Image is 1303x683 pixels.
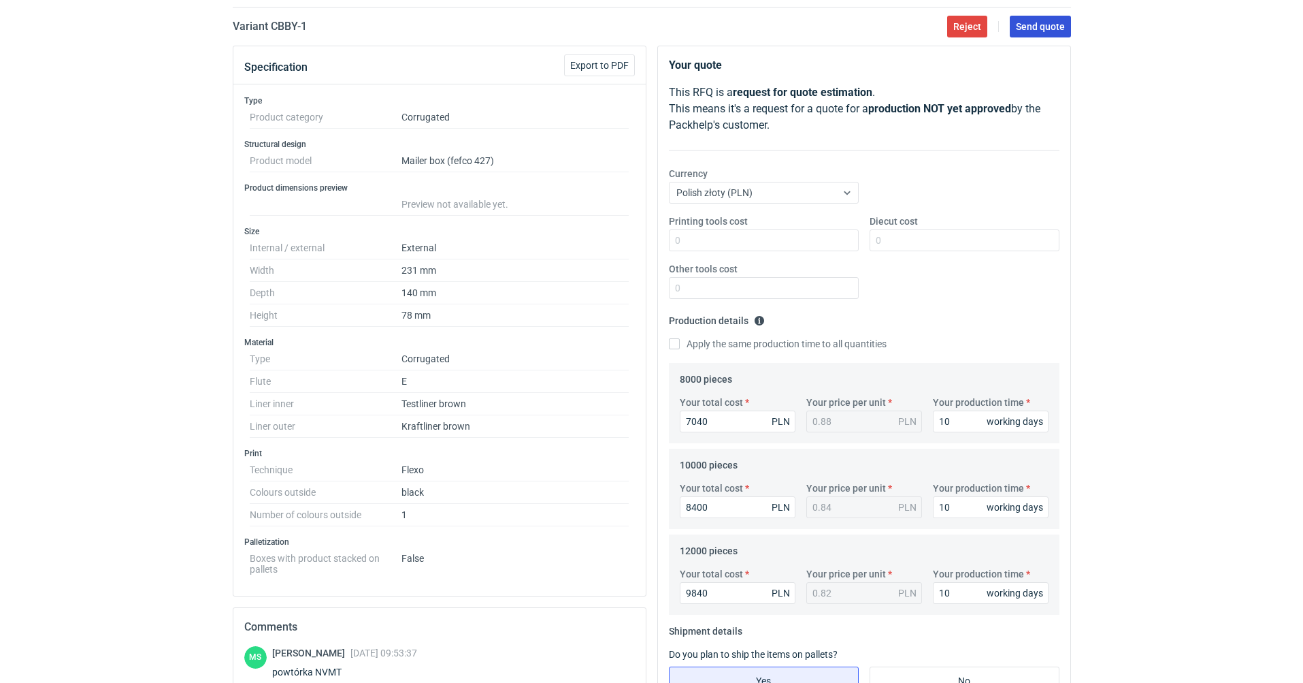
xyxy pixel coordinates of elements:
[244,139,635,150] h3: Structural design
[401,370,629,393] dd: E
[250,348,401,370] dt: Type
[987,586,1043,600] div: working days
[772,501,790,514] div: PLN
[868,102,1011,115] strong: production NOT yet approved
[669,620,742,637] legend: Shipment details
[250,106,401,129] dt: Product category
[806,481,886,495] label: Your price per unit
[870,215,918,228] label: Diecut cost
[680,567,743,581] label: Your total cost
[250,304,401,327] dt: Height
[898,415,917,428] div: PLN
[772,586,790,600] div: PLN
[680,454,738,471] legend: 10000 pieces
[953,22,981,31] span: Reject
[250,504,401,526] dt: Number of colours outside
[669,84,1059,133] p: This RFQ is a . This means it's a request for a quote for a by the Packhelp's customer.
[401,199,508,210] span: Preview not available yet.
[987,415,1043,428] div: working days
[244,182,635,193] h3: Product dimensions preview
[570,61,629,70] span: Export to PDF
[806,567,886,581] label: Your price per unit
[401,547,629,575] dd: False
[244,95,635,106] h3: Type
[669,229,859,251] input: 0
[898,501,917,514] div: PLN
[401,504,629,526] dd: 1
[1016,22,1065,31] span: Send quote
[669,215,748,228] label: Printing tools cost
[272,648,350,658] span: [PERSON_NAME]
[669,649,838,660] label: Do you plan to ship the items on pallets?
[1010,16,1071,37] button: Send quote
[250,370,401,393] dt: Flute
[244,537,635,547] h3: Palletization
[870,229,1059,251] input: 0
[401,415,629,438] dd: Kraftliner brown
[233,18,307,35] h2: Variant CBBY - 1
[250,415,401,438] dt: Liner outer
[669,167,708,180] label: Currency
[680,368,732,385] legend: 8000 pieces
[244,646,267,669] div: Maciej Sikora
[987,501,1043,514] div: working days
[350,648,417,658] span: [DATE] 09:53:37
[401,459,629,481] dd: Flexo
[401,237,629,259] dd: External
[669,262,738,276] label: Other tools cost
[250,459,401,481] dt: Technique
[250,259,401,282] dt: Width
[676,187,753,198] span: Polish złoty (PLN)
[669,59,722,72] strong: Your quote
[244,448,635,459] h3: Print
[250,481,401,504] dt: Colours outside
[401,150,629,172] dd: Mailer box (fefco 427)
[933,411,1049,432] input: 0
[933,496,1049,518] input: 0
[244,226,635,237] h3: Size
[806,396,886,409] label: Your price per unit
[250,282,401,304] dt: Depth
[401,393,629,415] dd: Testliner brown
[669,310,765,326] legend: Production details
[680,411,795,432] input: 0
[680,496,795,518] input: 0
[250,150,401,172] dt: Product model
[947,16,987,37] button: Reject
[272,665,417,679] div: powtórka NVMT
[933,481,1024,495] label: Your production time
[933,582,1049,604] input: 0
[401,259,629,282] dd: 231 mm
[898,586,917,600] div: PLN
[250,237,401,259] dt: Internal / external
[244,646,267,669] figcaption: MS
[244,337,635,348] h3: Material
[733,86,872,99] strong: request for quote estimation
[401,481,629,504] dd: black
[564,54,635,76] button: Export to PDF
[244,51,308,84] button: Specification
[401,348,629,370] dd: Corrugated
[933,396,1024,409] label: Your production time
[250,393,401,415] dt: Liner inner
[680,396,743,409] label: Your total cost
[401,304,629,327] dd: 78 mm
[401,282,629,304] dd: 140 mm
[250,547,401,575] dt: Boxes with product stacked on pallets
[669,277,859,299] input: 0
[669,337,887,351] label: Apply the same production time to all quantities
[680,481,743,495] label: Your total cost
[680,540,738,556] legend: 12000 pieces
[933,567,1024,581] label: Your production time
[244,619,635,635] h2: Comments
[772,415,790,428] div: PLN
[401,106,629,129] dd: Corrugated
[680,582,795,604] input: 0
